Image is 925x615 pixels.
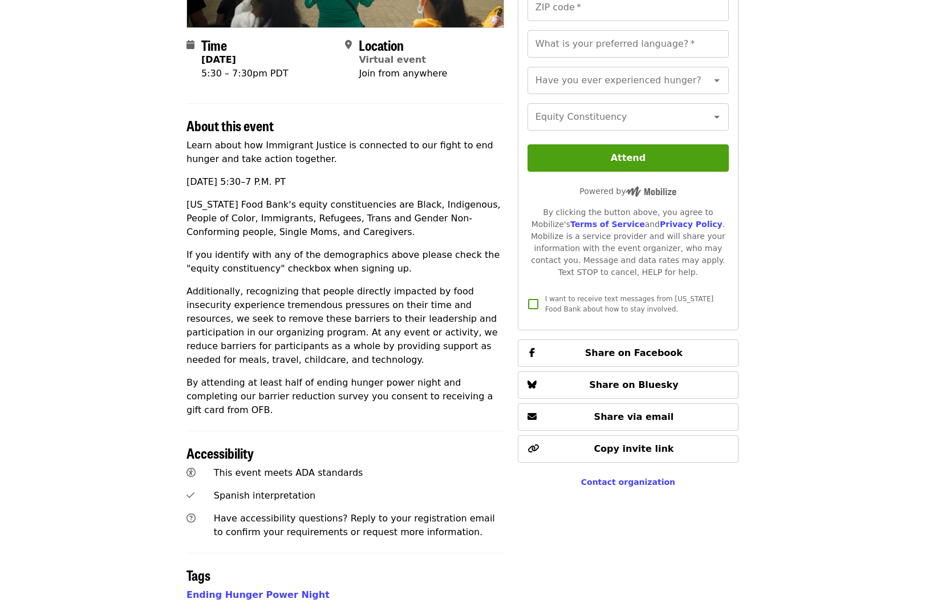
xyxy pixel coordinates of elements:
[545,295,713,313] span: I want to receive text messages from [US_STATE] Food Bank about how to stay involved.
[186,39,194,50] i: calendar icon
[201,54,236,65] strong: [DATE]
[214,489,504,503] div: Spanish interpretation
[709,109,725,125] button: Open
[570,220,645,229] a: Terms of Service
[186,139,504,166] p: Learn about how Immigrant Justice is connected to our fight to end hunger and take action together.
[186,513,196,524] i: question-circle icon
[359,35,404,55] span: Location
[186,198,504,239] p: [US_STATE] Food Bank's equity constituencies are Black, Indigenous, People of Color, Immigrants, ...
[594,443,674,454] span: Copy invite link
[201,35,227,55] span: Time
[186,285,504,367] p: Additionally, recognizing that people directly impacted by food insecurity experience tremendous ...
[589,379,679,390] span: Share on Bluesky
[518,371,739,399] button: Share on Bluesky
[359,68,447,79] span: Join from anywhere
[359,54,426,65] a: Virtual event
[186,175,504,189] p: [DATE] 5:30–7 P.M. PT
[660,220,723,229] a: Privacy Policy
[594,411,674,422] span: Share via email
[186,589,330,600] a: Ending Hunger Power Night
[585,347,683,358] span: Share on Facebook
[528,144,729,172] button: Attend
[186,467,196,478] i: universal-access icon
[626,187,676,197] img: Powered by Mobilize
[214,513,495,537] span: Have accessibility questions? Reply to your registration email to confirm your requirements or re...
[581,478,675,487] a: Contact organization
[709,72,725,88] button: Open
[579,187,676,196] span: Powered by
[518,435,739,463] button: Copy invite link
[201,67,289,80] div: 5:30 – 7:30pm PDT
[528,30,729,58] input: What is your preferred language?
[186,443,254,463] span: Accessibility
[518,403,739,431] button: Share via email
[518,339,739,367] button: Share on Facebook
[186,565,210,585] span: Tags
[345,39,352,50] i: map-marker-alt icon
[528,207,729,278] div: By clicking the button above, you agree to Mobilize's and . Mobilize is a service provider and wi...
[214,467,363,478] span: This event meets ADA standards
[186,115,274,135] span: About this event
[186,376,504,417] p: By attending at least half of ending hunger power night and completing our barrier reduction surv...
[186,490,194,501] i: check icon
[186,248,504,276] p: If you identify with any of the demographics above please check the "equity constituency" checkbo...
